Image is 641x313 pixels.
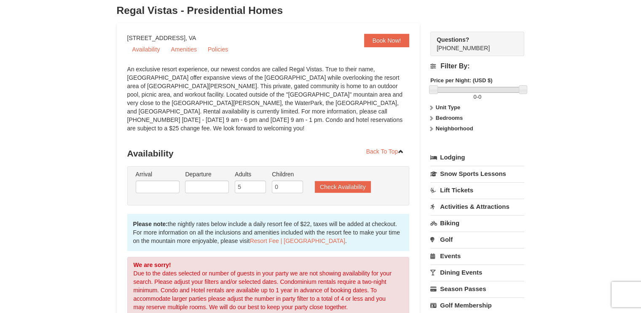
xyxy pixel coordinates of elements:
[430,182,524,198] a: Lift Tickets
[430,62,524,70] h4: Filter By:
[430,248,524,264] a: Events
[430,232,524,247] a: Golf
[430,150,524,165] a: Lodging
[133,221,168,227] strong: Please note:
[136,170,180,178] label: Arrival
[127,214,410,251] div: the nightly rates below include a daily resort fee of $22, taxes will be added at checkout. For m...
[430,93,524,101] label: -
[127,43,165,56] a: Availability
[430,264,524,280] a: Dining Events
[430,297,524,313] a: Golf Membership
[235,170,266,178] label: Adults
[436,115,463,121] strong: Bedrooms
[437,36,469,43] strong: Questions?
[127,145,410,162] h3: Availability
[203,43,233,56] a: Policies
[364,34,410,47] a: Book Now!
[436,104,460,111] strong: Unit Type
[315,181,371,193] button: Check Availability
[430,166,524,181] a: Snow Sports Lessons
[127,65,410,141] div: An exclusive resort experience, our newest condos are called Regal Vistas. True to their name, [G...
[430,215,524,231] a: Biking
[134,262,171,268] strong: We are sorry!
[473,94,476,100] span: 0
[272,170,303,178] label: Children
[117,2,525,19] h3: Regal Vistas - Presidential Homes
[430,281,524,297] a: Season Passes
[478,94,481,100] span: 0
[250,237,345,244] a: Resort Fee | [GEOGRAPHIC_DATA]
[185,170,229,178] label: Departure
[430,77,492,84] strong: Price per Night: (USD $)
[430,199,524,214] a: Activities & Attractions
[166,43,201,56] a: Amenities
[437,35,509,51] span: [PHONE_NUMBER]
[436,125,473,132] strong: Neighborhood
[361,145,410,158] a: Back To Top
